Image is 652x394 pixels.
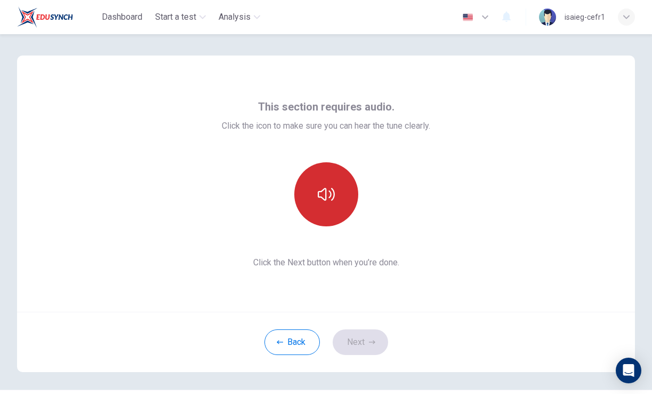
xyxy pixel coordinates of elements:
button: Dashboard [98,7,147,27]
span: Click the Next button when you’re done. [222,256,430,269]
button: Start a test [151,7,210,27]
button: Back [264,329,320,355]
span: Start a test [155,11,196,23]
button: Analysis [214,7,264,27]
img: en [461,13,474,21]
div: isaieg-cefr1 [565,11,605,23]
span: Dashboard [102,11,142,23]
a: EduSynch logo [17,6,98,28]
div: Open Intercom Messenger [616,358,641,383]
span: Analysis [219,11,251,23]
img: EduSynch logo [17,6,73,28]
span: Click the icon to make sure you can hear the tune clearly. [222,120,430,132]
img: Profile picture [539,9,556,26]
span: This section requires audio. [258,98,395,115]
